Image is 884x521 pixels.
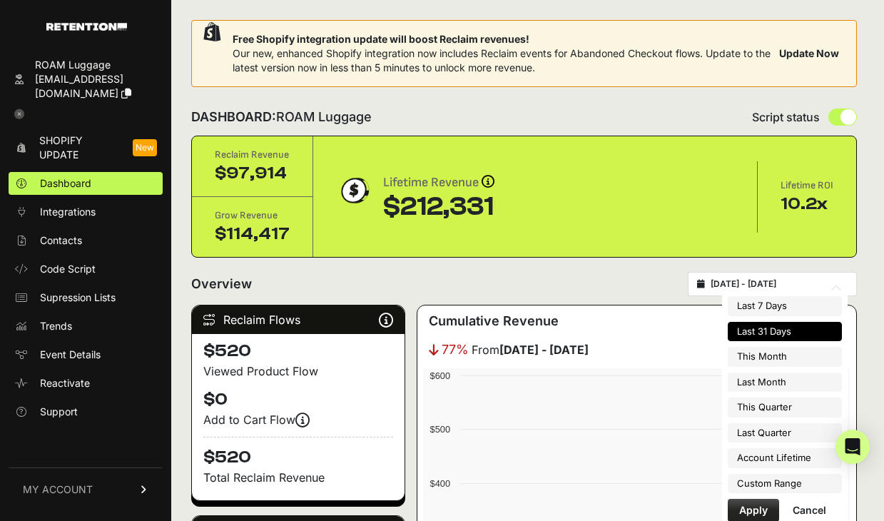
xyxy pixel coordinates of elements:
[203,388,393,411] h4: $0
[430,370,450,381] text: $600
[429,311,559,331] h3: Cumulative Revenue
[203,411,393,428] div: Add to Cart Flow
[39,133,121,162] span: Shopify Update
[9,172,163,195] a: Dashboard
[9,258,163,280] a: Code Script
[728,373,842,393] li: Last Month
[728,296,842,316] li: Last 7 Days
[46,23,127,31] img: Retention.com
[728,347,842,367] li: This Month
[133,139,157,156] span: New
[773,41,845,66] button: Update Now
[203,363,393,380] div: Viewed Product Flow
[728,474,842,494] li: Custom Range
[215,208,290,223] div: Grow Revenue
[728,423,842,443] li: Last Quarter
[40,348,101,362] span: Event Details
[192,305,405,334] div: Reclaim Flows
[9,467,163,511] a: MY ACCOUNT
[9,286,163,309] a: Supression Lists
[383,173,494,193] div: Lifetime Revenue
[9,315,163,338] a: Trends
[835,430,870,464] div: Open Intercom Messenger
[203,340,393,363] h4: $520
[430,424,450,435] text: $500
[276,109,372,124] span: ROAM Luggage
[40,176,91,191] span: Dashboard
[9,400,163,423] a: Support
[203,469,393,486] p: Total Reclaim Revenue
[9,372,163,395] a: Reactivate
[215,223,290,246] div: $114,417
[728,322,842,342] li: Last 31 Days
[215,148,290,162] div: Reclaim Revenue
[781,178,833,193] div: Lifetime ROI
[499,343,589,357] strong: [DATE] - [DATE]
[781,193,833,216] div: 10.2x
[40,376,90,390] span: Reactivate
[9,129,163,166] a: Shopify Update New
[9,201,163,223] a: Integrations
[752,108,820,126] span: Script status
[9,229,163,252] a: Contacts
[215,162,290,185] div: $97,914
[191,274,252,294] h2: Overview
[40,205,96,219] span: Integrations
[442,340,469,360] span: 77%
[40,319,72,333] span: Trends
[203,437,393,469] h4: $520
[233,47,771,74] span: Our new, enhanced Shopify integration now includes Reclaim events for Abandoned Checkout flows. U...
[728,448,842,468] li: Account Lifetime
[191,107,372,127] h2: DASHBOARD:
[9,343,163,366] a: Event Details
[40,290,116,305] span: Supression Lists
[383,193,494,221] div: $212,331
[40,233,82,248] span: Contacts
[40,262,96,276] span: Code Script
[9,54,163,105] a: ROAM Luggage [EMAIL_ADDRESS][DOMAIN_NAME]
[35,58,157,72] div: ROAM Luggage
[472,341,589,358] span: From
[430,478,450,489] text: $400
[233,32,773,46] span: Free Shopify integration update will boost Reclaim revenues!
[336,173,372,208] img: dollar-coin-05c43ed7efb7bc0c12610022525b4bbbb207c7efeef5aecc26f025e68dcafac9.png
[40,405,78,419] span: Support
[728,398,842,418] li: This Quarter
[35,73,123,99] span: [EMAIL_ADDRESS][DOMAIN_NAME]
[23,482,93,497] span: MY ACCOUNT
